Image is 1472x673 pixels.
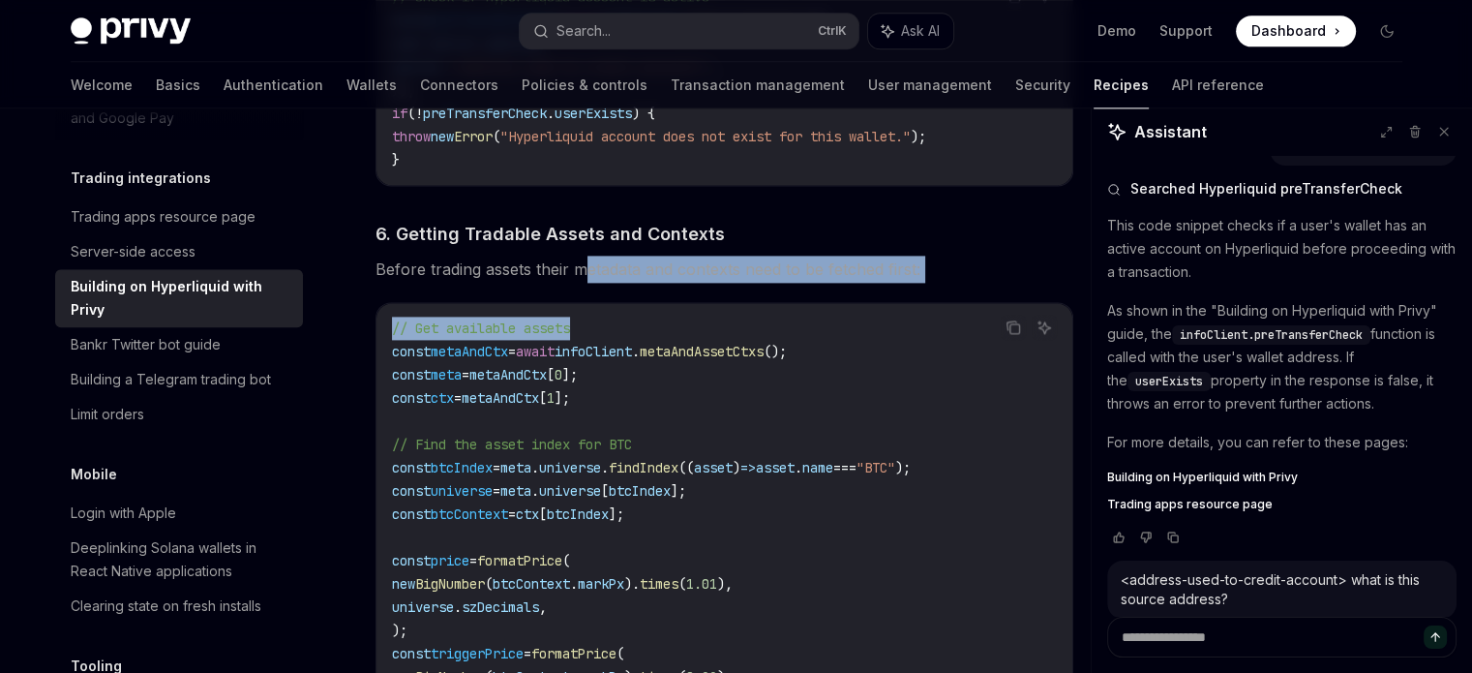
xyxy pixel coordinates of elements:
a: API reference [1172,62,1264,108]
span: "BTC" [856,459,895,476]
span: new [392,575,415,593]
span: ); [392,622,407,639]
span: ) [733,459,740,476]
span: asset [756,459,795,476]
span: btcIndex [609,482,671,500]
span: const [392,459,431,476]
span: universe [539,459,601,476]
a: Bankr Twitter bot guide [55,327,303,362]
span: Trading apps resource page [1107,497,1273,512]
span: = [493,459,500,476]
span: btcIndex [431,459,493,476]
span: ]; [609,505,624,523]
button: Ask AI [868,14,953,48]
a: Welcome [71,62,133,108]
a: Basics [156,62,200,108]
span: const [392,482,431,500]
span: new [431,128,454,145]
p: For more details, you can refer to these pages: [1107,431,1457,454]
span: Building on Hyperliquid with Privy [1107,470,1298,485]
span: const [392,505,431,523]
button: Toggle dark mode [1371,15,1402,46]
p: This code snippet checks if a user's wallet has an active account on Hyperliquid before proceedin... [1107,214,1457,284]
span: ). [624,575,640,593]
span: BigNumber [415,575,485,593]
a: Building on Hyperliquid with Privy [1107,470,1457,485]
a: Demo [1097,21,1136,41]
span: = [493,482,500,500]
a: Support [1159,21,1213,41]
span: (); [764,343,787,360]
div: Deeplinking Solana wallets in React Native applications [71,536,291,583]
span: userExists [1135,374,1203,389]
button: Copy the contents from the code block [1001,315,1026,340]
span: asset [694,459,733,476]
span: ! [415,105,423,122]
h5: Trading integrations [71,167,211,190]
button: Send message [1424,626,1447,649]
span: ) { [632,105,655,122]
span: . [632,343,640,360]
span: btcIndex [547,505,609,523]
a: Security [1015,62,1070,108]
span: [ [539,505,547,523]
span: if [392,105,407,122]
span: price [431,552,469,569]
a: Trading apps resource page [55,199,303,234]
a: Server-side access [55,234,303,269]
div: Building on Hyperliquid with Privy [71,275,291,321]
span: metaAndAssetCtxs [640,343,764,360]
span: 1.01 [686,575,717,593]
span: ( [616,645,624,662]
span: const [392,366,431,383]
a: Transaction management [671,62,845,108]
span: ]; [671,482,686,500]
span: formatPrice [531,645,616,662]
span: ( [678,575,686,593]
span: Assistant [1134,120,1207,143]
span: btcContext [493,575,570,593]
span: ), [717,575,733,593]
span: const [392,552,431,569]
button: Searched Hyperliquid preTransferCheck [1107,179,1457,199]
span: times [640,575,678,593]
span: ); [895,459,911,476]
span: name [802,459,833,476]
a: Authentication [224,62,323,108]
div: Search... [556,19,611,43]
span: = [454,389,462,407]
span: btcContext [431,505,508,523]
span: formatPrice [477,552,562,569]
span: => [740,459,756,476]
span: ctx [516,505,539,523]
span: 6. Getting Tradable Assets and Contexts [376,221,725,247]
span: Error [454,128,493,145]
span: [ [601,482,609,500]
span: meta [431,366,462,383]
span: ( [407,105,415,122]
span: 1 [547,389,555,407]
a: Trading apps resource page [1107,497,1457,512]
span: await [516,343,555,360]
span: infoClient [555,343,632,360]
span: szDecimals [462,598,539,616]
span: infoClient.preTransferCheck [1180,327,1363,343]
span: . [454,598,462,616]
div: <address-used-to-credit-account> what is this source address? [1121,570,1443,609]
span: . [531,482,539,500]
span: Before trading assets their metadata and contexts need to be fetched first: [376,256,1073,283]
span: Dashboard [1251,21,1326,41]
span: ); [911,128,926,145]
div: Trading apps resource page [71,205,255,229]
span: const [392,645,431,662]
div: Clearing state on fresh installs [71,595,261,618]
a: Policies & controls [522,62,647,108]
span: "Hyperliquid account does not exist for this wallet." [500,128,911,145]
span: preTransferCheck [423,105,547,122]
span: (( [678,459,694,476]
span: ( [493,128,500,145]
div: Building a Telegram trading bot [71,368,271,391]
span: ]; [562,366,578,383]
span: = [524,645,531,662]
div: Limit orders [71,403,144,426]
